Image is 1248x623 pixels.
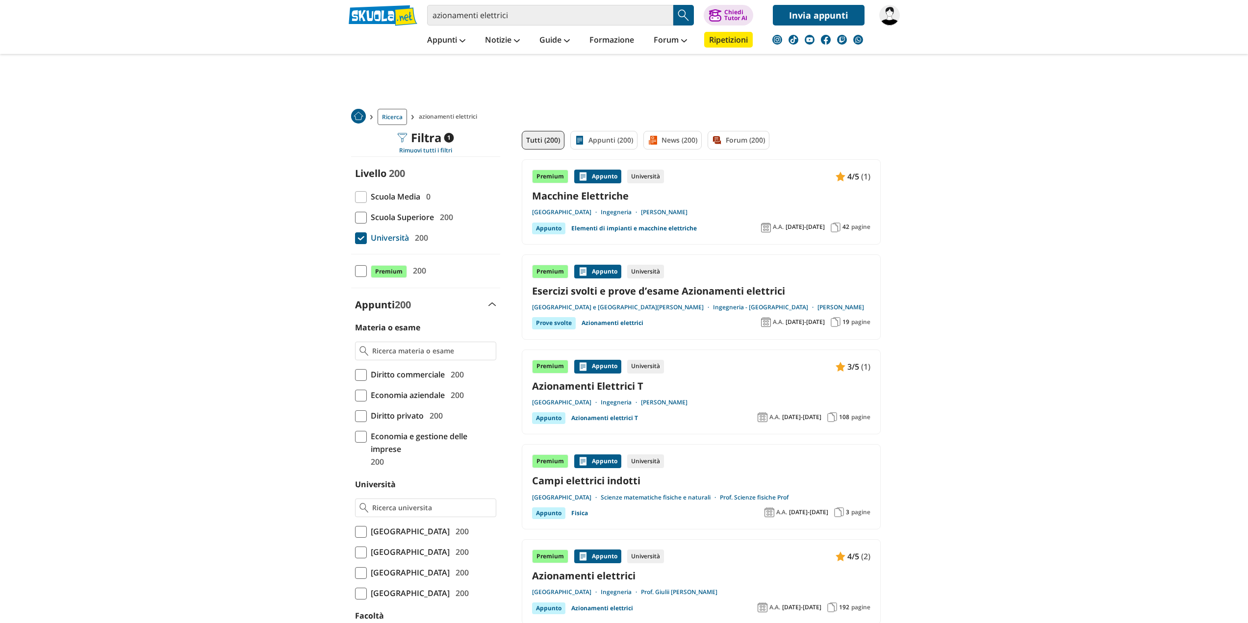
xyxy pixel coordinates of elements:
[411,231,428,244] span: 200
[773,318,784,326] span: A.A.
[601,588,641,596] a: Ingegneria
[570,131,637,150] a: Appunti (200)
[532,284,870,298] a: Esercizi svolti e prove d’esame Azionamenti elettrici
[378,109,407,125] a: Ricerca
[782,603,821,611] span: [DATE]-[DATE]
[532,399,601,406] a: [GEOGRAPHIC_DATA]
[532,412,565,424] div: Appunto
[372,346,491,356] input: Ricerca materia o esame
[351,109,366,125] a: Home
[789,508,828,516] span: [DATE]-[DATE]
[425,32,468,50] a: Appunti
[389,167,405,180] span: 200
[704,5,753,25] button: ChiediTutor AI
[836,172,845,181] img: Appunti contenuto
[641,588,717,596] a: Prof. Giulii [PERSON_NAME]
[532,549,568,563] div: Premium
[532,303,713,311] a: [GEOGRAPHIC_DATA] e [GEOGRAPHIC_DATA][PERSON_NAME]
[851,318,870,326] span: pagine
[842,223,849,231] span: 42
[851,603,870,611] span: pagine
[837,35,847,45] img: twitch
[367,430,496,455] span: Economia e gestione delle imprese
[532,265,568,278] div: Premium
[827,602,837,612] img: Pagine
[409,264,426,277] span: 200
[532,569,870,582] a: Azionamenti elettrici
[769,413,780,421] span: A.A.
[853,35,863,45] img: WhatsApp
[367,409,424,422] span: Diritto privato
[355,610,384,621] label: Facoltà
[846,508,849,516] span: 3
[351,147,500,154] div: Rimuovi tutti i filtri
[355,479,396,490] label: Università
[712,135,722,145] img: Forum filtro contenuto
[355,298,411,311] label: Appunti
[532,189,870,202] a: Macchine Elettriche
[861,550,870,563] span: (2)
[805,35,815,45] img: youtube
[359,346,369,356] img: Ricerca materia o esame
[574,454,621,468] div: Appunto
[571,412,638,424] a: Azionamenti elettrici T
[847,550,859,563] span: 4/5
[772,35,782,45] img: instagram
[761,317,771,327] img: Anno accademico
[627,360,664,374] div: Università
[367,211,434,224] span: Scuola Superiore
[643,131,702,150] a: News (200)
[574,170,621,183] div: Appunto
[575,135,585,145] img: Appunti filtro contenuto
[532,494,601,501] a: [GEOGRAPHIC_DATA]
[574,549,621,563] div: Appunto
[397,133,407,143] img: Filtra filtri mobile
[851,508,870,516] span: pagine
[367,566,450,579] span: [GEOGRAPHIC_DATA]
[452,525,469,538] span: 200
[821,35,831,45] img: facebook
[447,389,464,401] span: 200
[444,133,454,143] span: 1
[836,362,845,372] img: Appunti contenuto
[532,170,568,183] div: Premium
[395,298,411,311] span: 200
[627,265,664,278] div: Università
[676,8,691,23] img: Cerca appunti, riassunti o versioni
[627,454,664,468] div: Università
[578,267,588,276] img: Appunti contenuto
[436,211,453,224] span: 200
[786,223,825,231] span: [DATE]-[DATE]
[724,9,747,21] div: Chiedi Tutor AI
[847,170,859,183] span: 4/5
[831,223,840,232] img: Pagine
[851,223,870,231] span: pagine
[651,32,689,50] a: Forum
[773,223,784,231] span: A.A.
[419,109,481,125] span: azionamenti elettrici
[351,109,366,124] img: Home
[522,131,564,150] a: Tutti (200)
[758,412,767,422] img: Anno accademico
[371,265,407,278] span: Premium
[601,399,641,406] a: Ingegneria
[704,32,753,48] a: Ripetizioni
[532,208,601,216] a: [GEOGRAPHIC_DATA]
[367,389,445,401] span: Economia aziendale
[827,412,837,422] img: Pagine
[627,170,664,183] div: Università
[532,507,565,519] div: Appunto
[532,360,568,374] div: Premium
[582,317,643,329] a: Azionamenti elettrici
[397,131,454,145] div: Filtra
[483,32,522,50] a: Notizie
[426,409,443,422] span: 200
[761,223,771,232] img: Anno accademico
[578,362,588,372] img: Appunti contenuto
[587,32,637,50] a: Formazione
[720,494,789,501] a: Prof. Scienze fisiche Prof
[532,474,870,487] a: Campi elettrici indotti
[532,454,568,468] div: Premium
[641,399,688,406] a: [PERSON_NAME]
